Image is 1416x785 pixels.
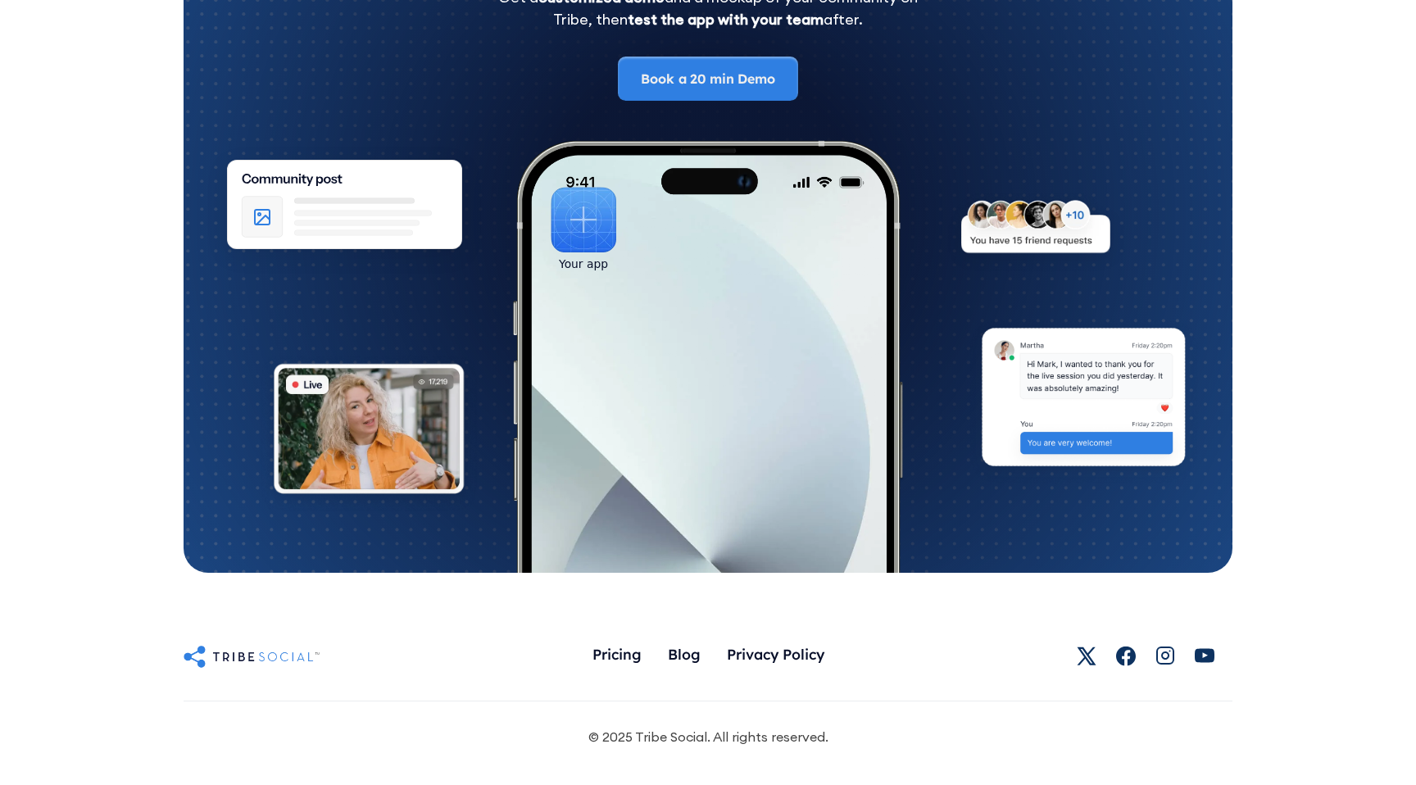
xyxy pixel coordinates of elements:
img: An illustration of Live video [257,352,480,515]
div: Pricing [592,645,642,663]
strong: test the app with your team [628,10,824,29]
a: Pricing [579,638,655,674]
a: Privacy Policy [714,638,837,674]
a: Blog [655,638,714,674]
div: Privacy Policy [727,645,824,663]
div: © 2025 Tribe Social. All rights reserved. [588,728,828,746]
img: An illustration of Community Feed [205,144,484,277]
a: Book a 20 min Demo [618,57,797,101]
img: An illustration of chat [965,316,1201,487]
div: Blog [668,645,701,663]
a: Untitled UI logotext [184,643,339,669]
img: An illustration of New friends requests [943,188,1128,275]
img: Untitled UI logotext [184,643,320,669]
